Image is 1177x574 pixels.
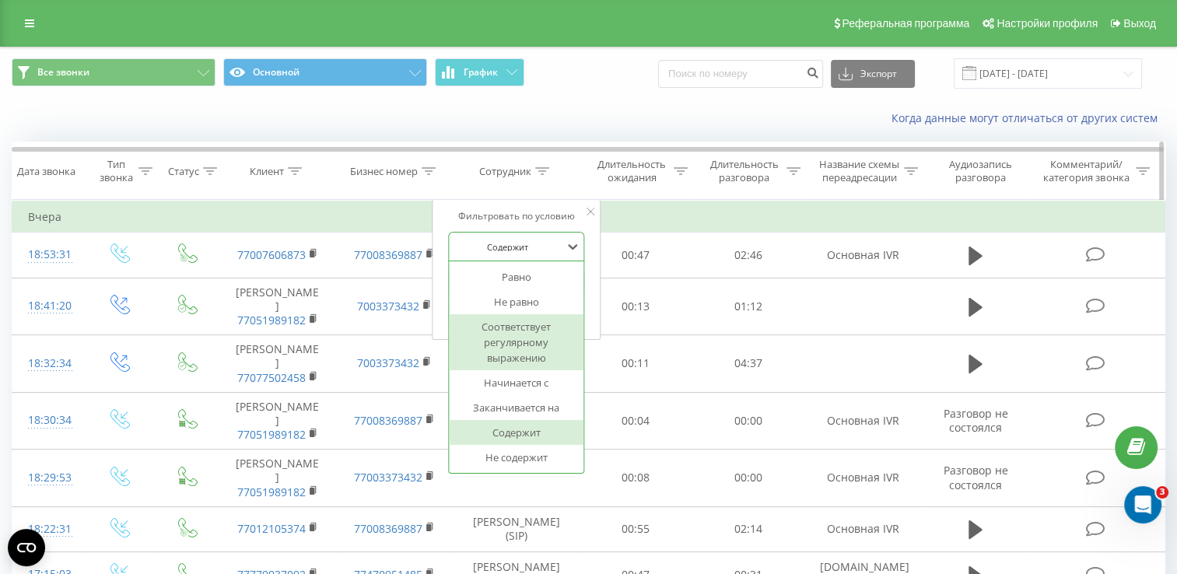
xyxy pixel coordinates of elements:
[12,58,215,86] button: Все звонки
[580,278,692,335] td: 00:13
[464,67,498,78] span: График
[28,463,68,493] div: 18:29:53
[842,17,969,30] span: Реферальная программа
[17,165,75,178] div: Дата звонка
[692,392,804,450] td: 00:00
[692,450,804,507] td: 00:00
[658,60,823,88] input: Поиск по номеру
[449,314,584,370] div: Соответствует регулярному выражению
[223,58,427,86] button: Основной
[449,395,584,420] div: Заканчивается на
[219,392,336,450] td: [PERSON_NAME]
[219,450,336,507] td: [PERSON_NAME]
[8,529,45,566] button: Open CMP widget
[1124,486,1161,523] iframe: Intercom live chat
[354,413,422,428] a: 77008369887
[28,405,68,436] div: 18:30:34
[580,450,692,507] td: 00:08
[449,289,584,314] div: Не равно
[594,158,671,184] div: Длительность ожидания
[706,158,783,184] div: Длительность разговора
[357,355,419,370] a: 7003373432
[448,208,585,224] div: Фильтровать по условию
[580,335,692,393] td: 00:11
[237,485,306,499] a: 77051989182
[354,470,422,485] a: 77003373432
[1041,158,1132,184] div: Комментарий/категория звонка
[943,463,1007,492] span: Разговор не состоялся
[98,158,135,184] div: Тип звонка
[37,66,89,79] span: Все звонки
[1156,486,1168,499] span: 3
[354,247,422,262] a: 77008369887
[237,313,306,327] a: 77051989182
[449,264,584,289] div: Равно
[892,110,1165,125] a: Когда данные могут отличаться от других систем
[831,60,915,88] button: Экспорт
[28,514,68,544] div: 18:22:31
[804,450,921,507] td: Основная IVR
[997,17,1098,30] span: Настройки профиля
[219,278,336,335] td: [PERSON_NAME]
[1123,17,1156,30] span: Выход
[449,445,584,470] div: Не содержит
[804,506,921,551] td: Основная IVR
[692,233,804,278] td: 02:46
[12,201,1165,233] td: Вчера
[350,165,418,178] div: Бизнес номер
[580,506,692,551] td: 00:55
[479,165,531,178] div: Сотрудник
[28,240,68,270] div: 18:53:31
[237,247,306,262] a: 77007606873
[936,158,1026,184] div: Аудиозапись разговора
[357,299,419,313] a: 7003373432
[354,521,422,536] a: 77008369887
[804,392,921,450] td: Основная IVR
[168,165,199,178] div: Статус
[580,233,692,278] td: 00:47
[237,427,306,442] a: 77051989182
[692,506,804,551] td: 02:14
[219,335,336,393] td: [PERSON_NAME]
[435,58,524,86] button: График
[250,165,284,178] div: Клиент
[943,406,1007,435] span: Разговор не состоялся
[692,335,804,393] td: 04:37
[237,521,306,536] a: 77012105374
[804,233,921,278] td: Основная IVR
[454,506,580,551] td: [PERSON_NAME] (SIP)
[28,291,68,321] div: 18:41:20
[237,370,306,385] a: 77077502458
[449,420,584,445] div: Содержит
[818,158,900,184] div: Название схемы переадресации
[580,392,692,450] td: 00:04
[28,348,68,379] div: 18:32:34
[692,278,804,335] td: 01:12
[449,370,584,395] div: Начинается с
